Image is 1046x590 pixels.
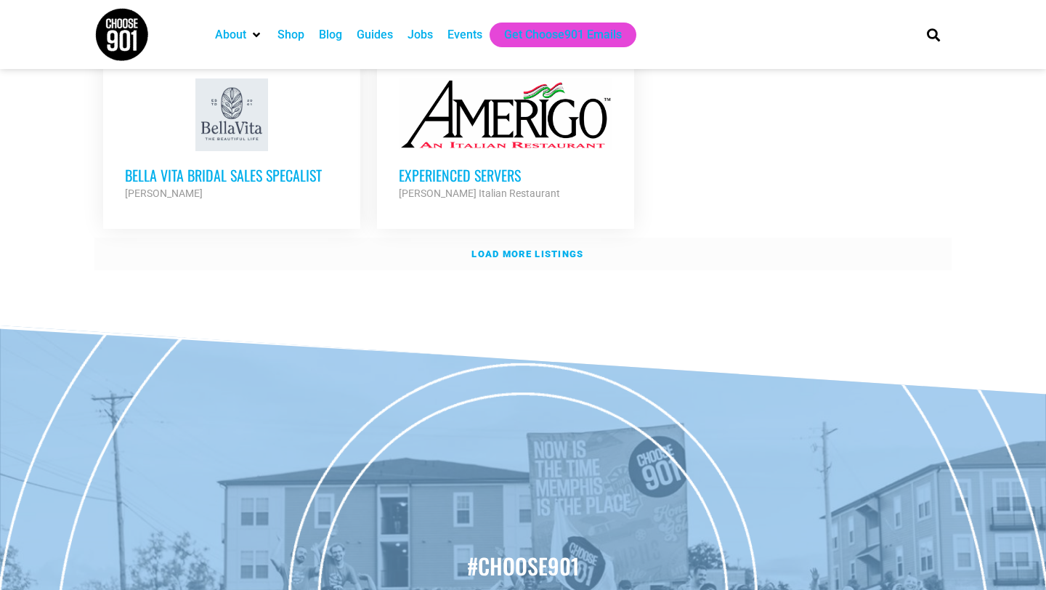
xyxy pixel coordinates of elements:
[399,187,560,199] strong: [PERSON_NAME] Italian Restaurant
[399,166,612,185] h3: Experienced Servers
[471,248,583,259] strong: Load more listings
[447,26,482,44] a: Events
[504,26,622,44] a: Get Choose901 Emails
[103,57,360,224] a: Bella Vita Bridal Sales Specalist [PERSON_NAME]
[7,551,1039,581] h2: #choose901
[125,187,203,199] strong: [PERSON_NAME]
[922,23,946,47] div: Search
[319,26,342,44] a: Blog
[408,26,433,44] a: Jobs
[277,26,304,44] a: Shop
[125,166,338,185] h3: Bella Vita Bridal Sales Specalist
[377,57,634,224] a: Experienced Servers [PERSON_NAME] Italian Restaurant
[215,26,246,44] a: About
[357,26,393,44] a: Guides
[94,238,952,271] a: Load more listings
[208,23,270,47] div: About
[208,23,902,47] nav: Main nav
